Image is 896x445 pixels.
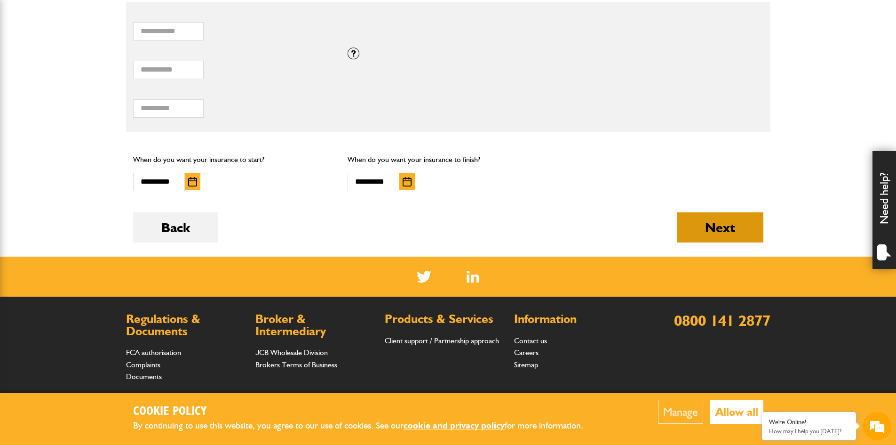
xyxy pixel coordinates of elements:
[12,170,172,282] textarea: Type your message and hit 'Enter'
[514,360,538,369] a: Sitemap
[133,419,599,433] p: By continuing to use this website, you agree to our use of cookies. See our for more information.
[385,313,505,325] h2: Products & Services
[126,360,160,369] a: Complaints
[385,336,499,345] a: Client support / Partnership approach
[12,143,172,163] input: Enter your phone number
[255,360,337,369] a: Brokers Terms of Business
[126,348,181,357] a: FCA authorisation
[677,212,763,243] button: Next
[674,311,770,330] a: 0800 141 2877
[133,212,218,243] button: Back
[133,405,599,419] h2: Cookie Policy
[769,428,849,435] p: How may I help you today?
[467,271,479,283] a: LinkedIn
[769,418,849,426] div: We're Online!
[514,336,547,345] a: Contact us
[710,400,763,424] button: Allow all
[514,313,634,325] h2: Information
[514,348,539,357] a: Careers
[872,151,896,269] div: Need help?
[188,177,197,186] img: Choose date
[348,154,548,166] p: When do you want your insurance to finish?
[404,420,505,431] a: cookie and privacy policy
[16,52,40,65] img: d_20077148190_company_1631870298795_20077148190
[658,400,703,424] button: Manage
[12,115,172,136] input: Enter your email address
[154,5,177,27] div: Minimize live chat window
[255,348,328,357] a: JCB Wholesale Division
[417,271,431,283] img: Twitter
[128,290,171,303] em: Start Chat
[467,271,479,283] img: Linked In
[403,177,412,186] img: Choose date
[126,372,162,381] a: Documents
[255,313,375,337] h2: Broker & Intermediary
[49,53,158,65] div: Chat with us now
[12,87,172,108] input: Enter your last name
[126,313,246,337] h2: Regulations & Documents
[133,154,334,166] p: When do you want your insurance to start?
